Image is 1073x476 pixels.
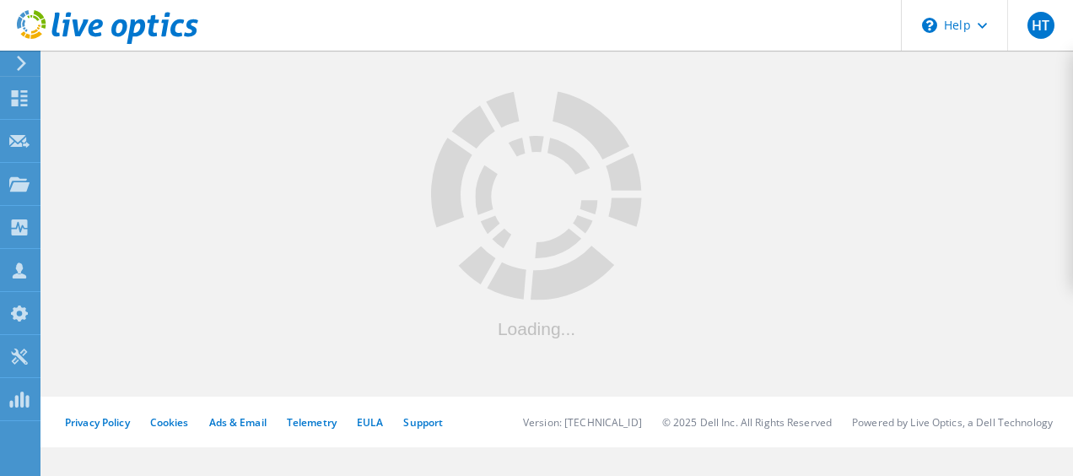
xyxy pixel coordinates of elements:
[357,415,383,430] a: EULA
[65,415,130,430] a: Privacy Policy
[150,415,189,430] a: Cookies
[523,415,642,430] li: Version: [TECHNICAL_ID]
[209,415,267,430] a: Ads & Email
[852,415,1053,430] li: Powered by Live Optics, a Dell Technology
[431,319,642,337] div: Loading...
[1032,19,1049,32] span: HT
[922,18,937,33] svg: \n
[662,415,832,430] li: © 2025 Dell Inc. All Rights Reserved
[17,35,198,47] a: Live Optics Dashboard
[403,415,443,430] a: Support
[287,415,337,430] a: Telemetry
